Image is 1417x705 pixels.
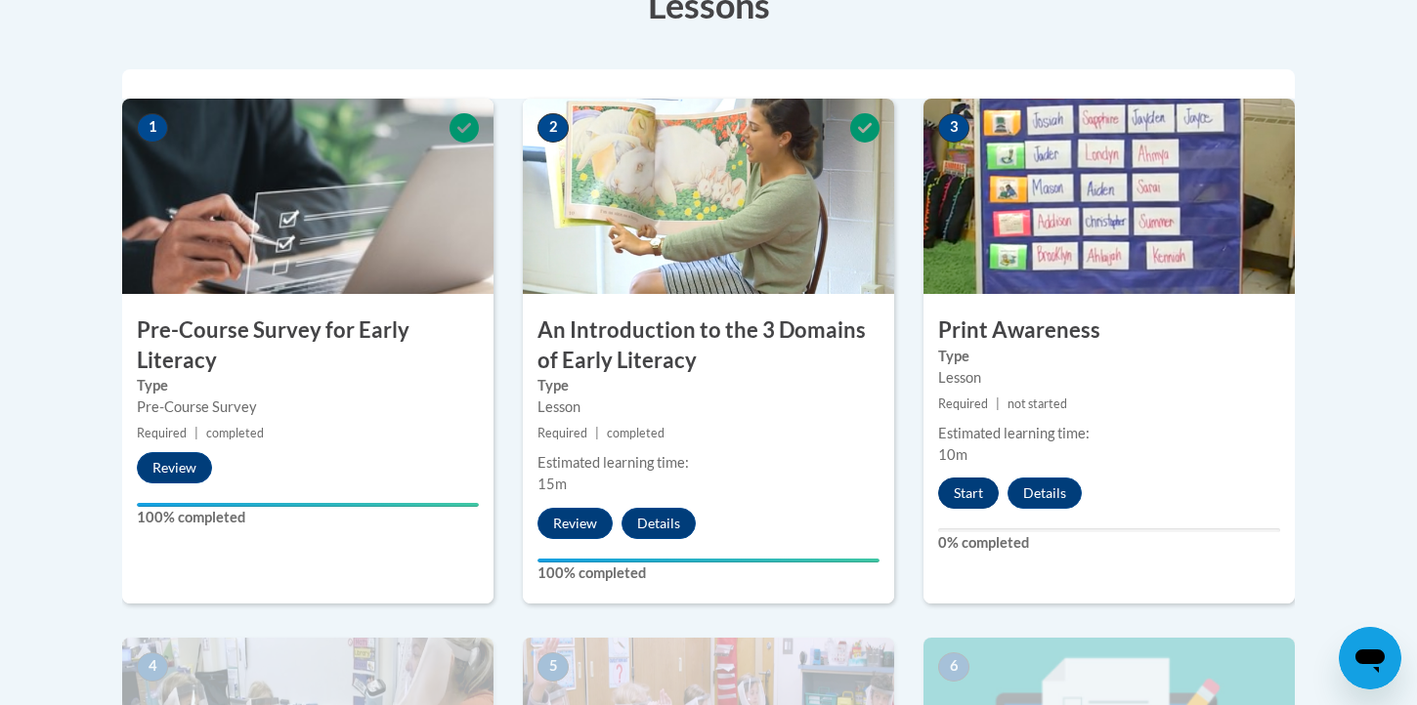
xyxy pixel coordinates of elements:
[938,396,988,411] span: Required
[523,99,894,294] img: Course Image
[122,99,494,294] img: Course Image
[622,508,696,539] button: Details
[137,452,212,483] button: Review
[1008,477,1082,509] button: Details
[206,426,264,440] span: completed
[194,426,198,440] span: |
[607,426,665,440] span: completed
[938,113,969,143] span: 3
[122,315,494,376] h3: Pre-Course Survey for Early Literacy
[537,426,587,440] span: Required
[537,508,613,539] button: Review
[1008,396,1067,411] span: not started
[137,507,479,528] label: 100% completed
[137,503,479,507] div: Your progress
[537,452,880,474] div: Estimated learning time:
[137,652,168,682] span: 4
[1339,627,1401,689] iframe: Button to launch messaging window
[137,396,479,418] div: Pre-Course Survey
[938,423,1280,444] div: Estimated learning time:
[938,652,969,682] span: 6
[137,113,168,143] span: 1
[938,346,1280,367] label: Type
[537,113,569,143] span: 2
[537,562,880,584] label: 100% completed
[137,375,479,396] label: Type
[537,559,880,562] div: Your progress
[923,315,1295,346] h3: Print Awareness
[938,367,1280,389] div: Lesson
[996,396,1000,411] span: |
[938,477,999,509] button: Start
[938,532,1280,554] label: 0% completed
[523,315,894,376] h3: An Introduction to the 3 Domains of Early Literacy
[938,446,967,463] span: 10m
[537,396,880,418] div: Lesson
[537,652,569,682] span: 5
[595,426,599,440] span: |
[923,99,1295,294] img: Course Image
[537,375,880,396] label: Type
[537,476,567,492] span: 15m
[137,426,187,440] span: Required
